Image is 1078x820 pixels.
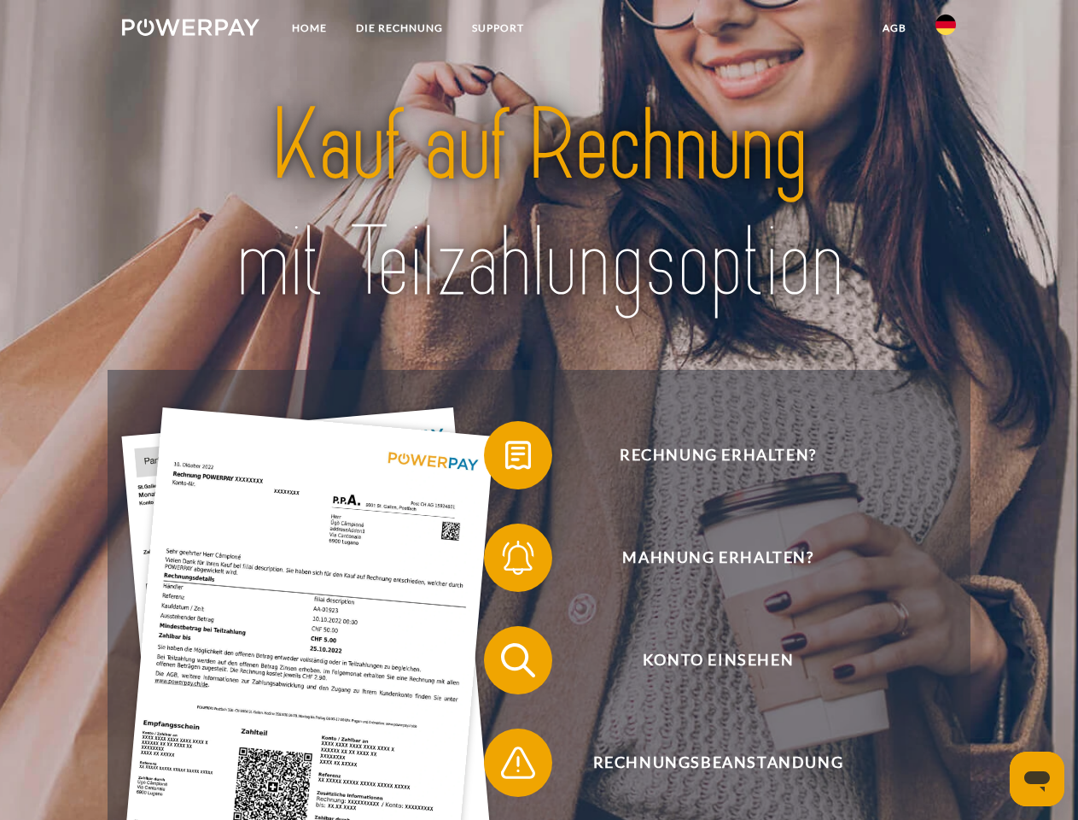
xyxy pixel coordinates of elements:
button: Rechnungsbeanstandung [484,729,928,797]
button: Mahnung erhalten? [484,524,928,592]
a: DIE RECHNUNG [341,13,457,44]
button: Rechnung erhalten? [484,421,928,489]
img: qb_search.svg [497,639,539,682]
img: title-powerpay_de.svg [163,82,915,327]
a: agb [868,13,921,44]
button: Konto einsehen [484,626,928,694]
img: qb_bill.svg [497,434,539,477]
img: qb_bell.svg [497,536,539,579]
span: Rechnung erhalten? [509,421,927,489]
a: SUPPORT [457,13,539,44]
span: Konto einsehen [509,626,927,694]
img: de [935,15,956,35]
img: logo-powerpay-white.svg [122,19,259,36]
img: qb_warning.svg [497,741,539,784]
span: Rechnungsbeanstandung [509,729,927,797]
a: Home [277,13,341,44]
span: Mahnung erhalten? [509,524,927,592]
iframe: Schaltfläche zum Öffnen des Messaging-Fensters [1010,752,1064,806]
